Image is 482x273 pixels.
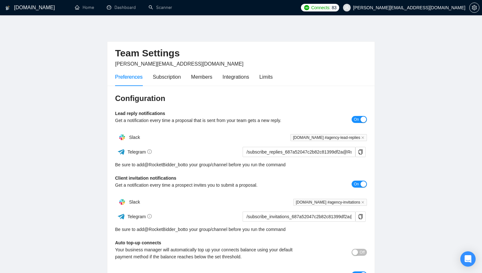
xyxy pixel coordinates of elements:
h3: Configuration [115,93,367,104]
span: copy [356,214,365,219]
span: On [354,116,359,123]
img: ww3wtPAAAAAElFTkSuQmCC [117,212,125,220]
div: Members [191,73,212,81]
a: homeHome [75,5,94,10]
div: Subscription [153,73,181,81]
b: Auto top-up connects [115,240,161,245]
span: Telegram [128,214,152,219]
a: @RocketBidder_bot [144,161,184,168]
span: Off [360,249,365,256]
a: setting [469,5,479,10]
div: Open Intercom Messenger [460,251,476,267]
div: Limits [259,73,273,81]
span: info-circle [147,149,152,154]
span: Telegram [128,149,152,154]
span: [DOMAIN_NAME] #agency-invitations [293,199,367,206]
a: searchScanner [149,5,172,10]
button: copy [355,147,366,157]
div: Preferences [115,73,142,81]
span: close [361,136,364,139]
span: Slack [129,199,140,205]
div: Get a notification every time a prospect invites you to submit a proposal. [115,182,304,189]
b: Lead reply notifications [115,111,165,116]
div: Be sure to add to your group/channel before you run the command [115,161,367,168]
button: setting [469,3,479,13]
img: ww3wtPAAAAAElFTkSuQmCC [117,148,125,156]
span: copy [356,149,365,154]
span: user [345,5,349,10]
div: Integrations [223,73,249,81]
span: [PERSON_NAME][EMAIL_ADDRESS][DOMAIN_NAME] [115,61,244,67]
span: 83 [332,4,337,11]
b: Client invitation notifications [115,176,176,181]
div: Get a notification every time a proposal that is sent from your team gets a new reply. [115,117,304,124]
img: hpQkSZIkSZIkSZIkSZIkSZIkSZIkSZIkSZIkSZIkSZIkSZIkSZIkSZIkSZIkSZIkSZIkSZIkSZIkSZIkSZIkSZIkSZIkSZIkS... [116,131,128,144]
span: Slack [129,135,140,140]
a: dashboardDashboard [107,5,136,10]
span: close [361,201,364,204]
img: upwork-logo.png [304,5,309,10]
button: copy [355,212,366,222]
img: logo [5,3,10,13]
div: Your business manager will automatically top up your connects balance using your default payment ... [115,246,304,260]
span: [DOMAIN_NAME] #agency-lead-replies [290,134,367,141]
span: info-circle [147,214,152,219]
span: Connects: [311,4,330,11]
span: setting [470,5,479,10]
h2: Team Settings [115,47,367,60]
img: hpQkSZIkSZIkSZIkSZIkSZIkSZIkSZIkSZIkSZIkSZIkSZIkSZIkSZIkSZIkSZIkSZIkSZIkSZIkSZIkSZIkSZIkSZIkSZIkS... [116,196,128,208]
span: On [354,181,359,188]
a: @RocketBidder_bot [144,226,184,233]
div: Be sure to add to your group/channel before you run the command [115,226,367,233]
